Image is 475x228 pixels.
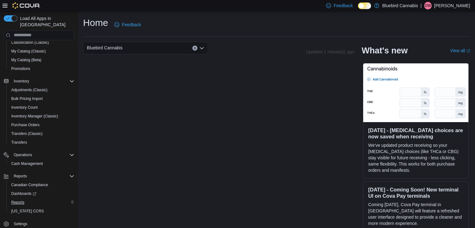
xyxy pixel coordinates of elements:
[1,77,77,86] button: Inventory
[199,46,204,51] button: Open list of options
[11,200,24,205] span: Reports
[9,181,74,189] span: Canadian Compliance
[9,190,39,197] a: Dashboards
[11,66,30,71] span: Promotions
[9,86,74,94] span: Adjustments (Classic)
[11,77,32,85] button: Inventory
[11,161,43,166] span: Cash Management
[11,87,47,92] span: Adjustments (Classic)
[83,17,108,29] h1: Home
[11,191,36,196] span: Dashboards
[9,56,74,64] span: My Catalog (Beta)
[334,2,353,9] span: Feedback
[11,96,43,101] span: Bulk Pricing Import
[9,139,29,146] a: Transfers
[9,104,74,111] span: Inventory Count
[9,139,74,146] span: Transfers
[9,95,74,102] span: Bulk Pricing Import
[6,86,77,94] button: Adjustments (Classic)
[11,122,40,127] span: Purchase Orders
[9,160,74,167] span: Cash Management
[9,39,52,46] a: Classification (Classic)
[9,112,74,120] span: Inventory Manager (Classic)
[112,18,143,31] a: Feedback
[6,138,77,147] button: Transfers
[9,121,74,129] span: Purchase Orders
[9,121,42,129] a: Purchase Orders
[466,49,470,53] svg: External link
[9,199,74,206] span: Reports
[1,172,77,181] button: Reports
[6,181,77,189] button: Canadian Compliance
[11,114,58,119] span: Inventory Manager (Classic)
[11,182,48,187] span: Canadian Compliance
[6,207,77,216] button: [US_STATE] CCRS
[11,209,44,214] span: [US_STATE] CCRS
[11,151,74,159] span: Operations
[9,95,45,102] a: Bulk Pricing Import
[12,2,40,9] img: Cova
[6,112,77,121] button: Inventory Manager (Classic)
[9,207,46,215] a: [US_STATE] CCRS
[9,130,45,137] a: Transfers (Classic)
[420,2,422,9] p: |
[14,152,32,157] span: Operations
[11,172,74,180] span: Reports
[6,47,77,56] button: My Catalog (Classic)
[11,105,38,110] span: Inventory Count
[9,190,74,197] span: Dashboards
[425,2,431,9] span: Dw
[11,220,30,228] a: Settings
[9,86,50,94] a: Adjustments (Classic)
[9,199,27,206] a: Reports
[9,130,74,137] span: Transfers (Classic)
[424,2,432,9] div: Dustin watts
[1,151,77,159] button: Operations
[6,159,77,168] button: Cash Management
[6,38,77,47] button: Classification (Classic)
[434,2,470,9] p: [PERSON_NAME]
[6,56,77,64] button: My Catalog (Beta)
[11,131,42,136] span: Transfers (Classic)
[14,174,27,179] span: Reports
[6,129,77,138] button: Transfers (Classic)
[9,39,74,46] span: Classification (Classic)
[368,186,463,199] h3: [DATE] - Coming Soon! New terminal UI on Cova Pay terminals
[17,15,74,28] span: Load All Apps in [GEOGRAPHIC_DATA]
[14,221,27,226] span: Settings
[9,65,33,72] a: Promotions
[9,65,74,72] span: Promotions
[368,201,463,226] p: Coming [DATE], Cova Pay terminal in [GEOGRAPHIC_DATA] will feature a refreshed user interface des...
[11,172,29,180] button: Reports
[11,77,74,85] span: Inventory
[11,140,27,145] span: Transfers
[11,49,46,54] span: My Catalog (Classic)
[6,121,77,129] button: Purchase Orders
[450,48,470,53] a: View allExternal link
[362,46,408,56] h2: What's new
[9,207,74,215] span: Washington CCRS
[11,151,35,159] button: Operations
[9,104,40,111] a: Inventory Count
[368,127,463,140] h3: [DATE] - [MEDICAL_DATA] choices are now saved when receiving
[6,189,77,198] a: Dashboards
[306,49,354,54] p: Updated 1 minute(s) ago
[358,2,371,9] input: Dark Mode
[382,2,418,9] p: Bluebird Cannabis
[192,46,197,51] button: Clear input
[6,94,77,103] button: Bulk Pricing Import
[9,160,45,167] a: Cash Management
[9,56,44,64] a: My Catalog (Beta)
[9,47,48,55] a: My Catalog (Classic)
[9,112,61,120] a: Inventory Manager (Classic)
[368,142,463,173] p: We've updated product receiving so your [MEDICAL_DATA] choices (like THCa or CBG) stay visible fo...
[11,220,74,228] span: Settings
[9,47,74,55] span: My Catalog (Classic)
[14,79,29,84] span: Inventory
[11,57,42,62] span: My Catalog (Beta)
[6,64,77,73] button: Promotions
[122,22,141,28] span: Feedback
[87,44,122,52] span: Bluebird Cannabis
[11,40,49,45] span: Classification (Classic)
